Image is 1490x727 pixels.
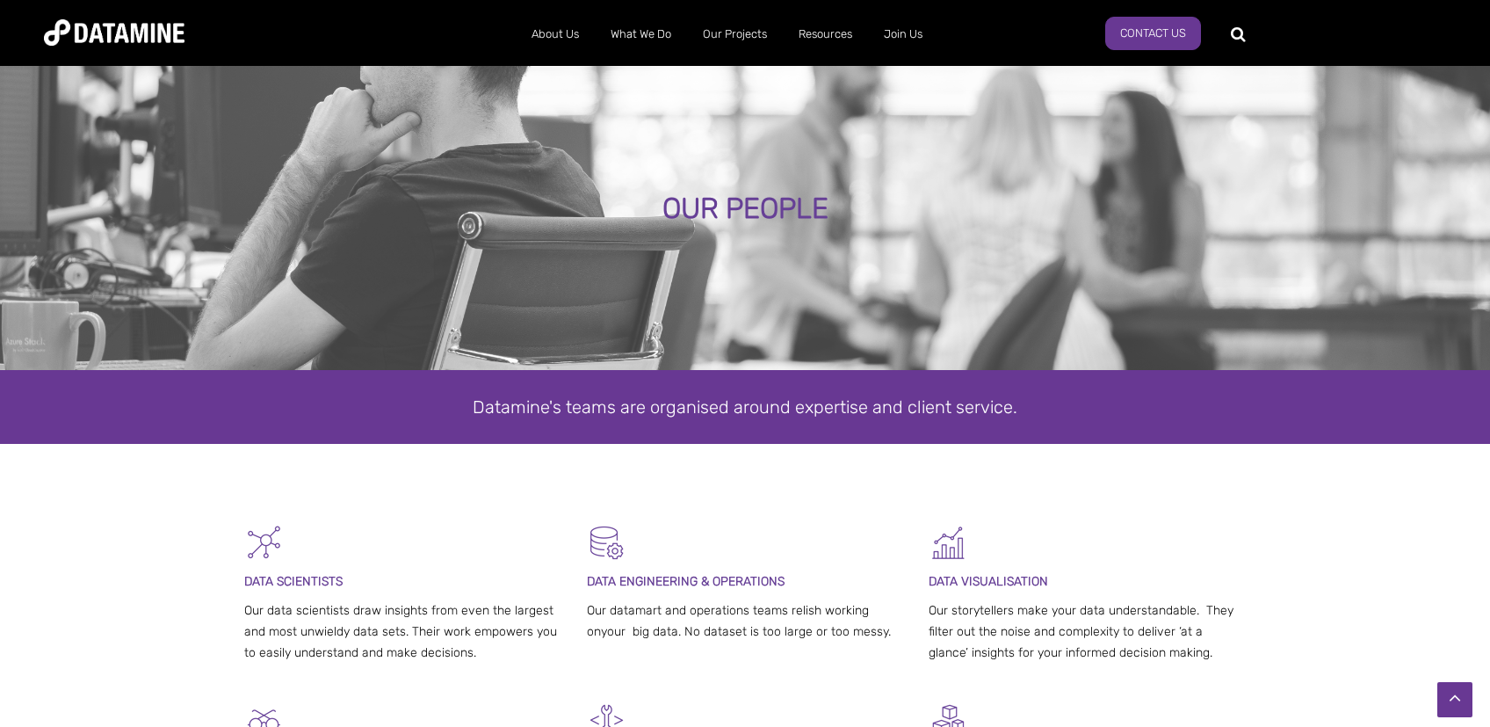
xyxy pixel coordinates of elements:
[587,523,626,563] img: Datamart
[587,574,785,589] span: DATA ENGINEERING & OPERATIONS
[44,19,184,46] img: Datamine
[929,523,968,563] img: Graph 5
[868,11,938,57] a: Join Us
[244,574,343,589] span: DATA SCIENTISTS
[587,600,904,643] p: Our datamart and operations teams relish working onyour big data. No dataset is too large or too ...
[929,600,1246,663] p: Our storytellers make your data understandable. They filter out the noise and complexity to deliv...
[473,396,1017,418] span: Datamine's teams are organised around expertise and client service.
[595,11,687,57] a: What We Do
[929,574,1048,589] span: DATA VISUALISATION
[244,600,561,663] p: Our data scientists draw insights from even the largest and most unwieldy data sets. Their work e...
[244,523,284,563] img: Graph - Network
[687,11,783,57] a: Our Projects
[1105,17,1201,50] a: Contact Us
[516,11,595,57] a: About Us
[783,11,868,57] a: Resources
[171,193,1319,225] div: OUR PEOPLE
